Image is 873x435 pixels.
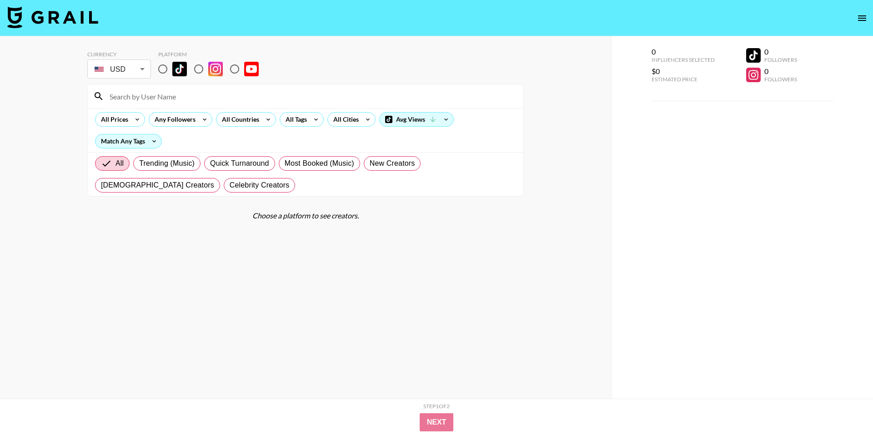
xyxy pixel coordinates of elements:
[380,113,453,126] div: Avg Views
[423,403,450,410] div: Step 1 of 2
[7,6,98,28] img: Grail Talent
[158,51,266,58] div: Platform
[764,67,797,76] div: 0
[149,113,197,126] div: Any Followers
[420,413,454,431] button: Next
[95,113,130,126] div: All Prices
[104,89,518,104] input: Search by User Name
[87,51,151,58] div: Currency
[87,211,524,220] div: Choose a platform to see creators.
[101,180,214,191] span: [DEMOGRAPHIC_DATA] Creators
[172,62,187,76] img: TikTok
[95,134,161,148] div: Match Any Tags
[115,158,124,169] span: All
[652,67,715,76] div: $0
[652,56,715,63] div: Influencers Selected
[210,158,269,169] span: Quick Turnaround
[764,76,797,83] div: Followers
[139,158,195,169] span: Trending (Music)
[764,47,797,56] div: 0
[244,62,259,76] img: YouTube
[652,76,715,83] div: Estimated Price
[285,158,354,169] span: Most Booked (Music)
[764,56,797,63] div: Followers
[208,62,223,76] img: Instagram
[216,113,261,126] div: All Countries
[328,113,361,126] div: All Cities
[370,158,415,169] span: New Creators
[230,180,290,191] span: Celebrity Creators
[280,113,309,126] div: All Tags
[853,9,871,27] button: open drawer
[89,61,149,77] div: USD
[652,47,715,56] div: 0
